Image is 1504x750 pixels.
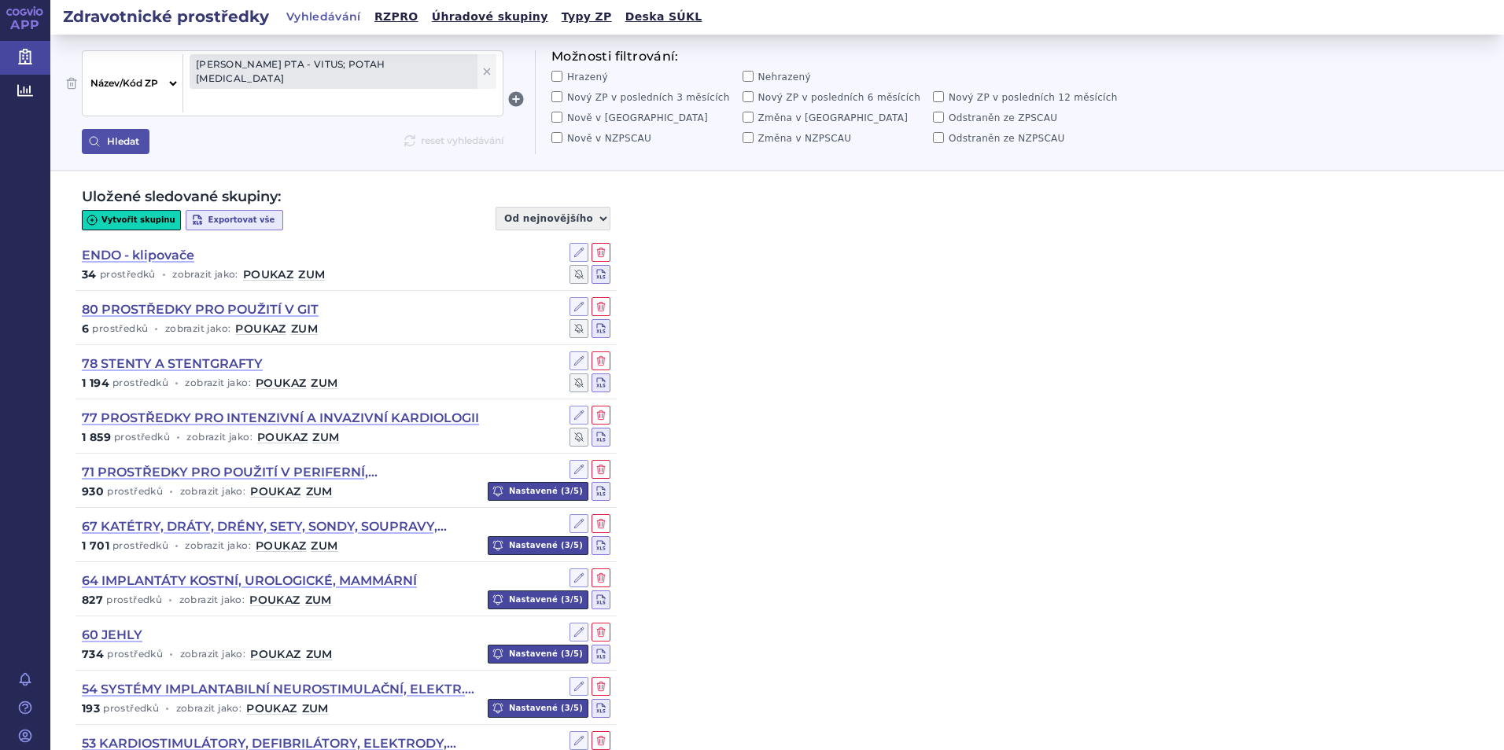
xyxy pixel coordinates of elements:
[82,572,417,590] a: 64 IMPLANTÁTY KOSTNÍ, UROLOGICKÉ, MAMMÁRNÍ
[551,132,562,143] input: Nově v NZPSCAU
[551,91,736,104] label: Nový ZP v posledních 3 měsících
[190,54,496,89] span: [PERSON_NAME] PTA - VITUS; POTAH [MEDICAL_DATA]
[82,540,109,551] strong: 1 701
[114,432,170,442] span: prostředků
[551,112,736,124] label: Nově v [GEOGRAPHIC_DATA]
[427,6,553,28] a: Úhradové skupiny
[551,132,736,145] label: Nově v NZPSCAU
[185,541,251,550] span: zobrazit jako:
[743,71,927,83] label: Nehrazený
[933,132,944,143] input: Odstraněn ze NZPSCAU
[82,432,111,443] strong: 1 859
[82,323,89,334] strong: 6
[175,377,179,389] span: •
[551,71,562,82] input: Hrazený
[92,324,148,333] span: prostředků
[291,323,318,334] a: zum
[306,486,333,497] a: zum
[82,301,319,318] a: 80 PROSTŘEDKY PRO POUŽITÍ V GIT
[246,703,297,714] a: poukaz
[561,700,583,716] span: ( 3 / 5 )
[743,112,754,123] input: Změna v [GEOGRAPHIC_DATA]
[557,6,617,28] a: Typy ZP
[169,648,173,660] span: •
[933,91,1118,104] label: Nový ZP v posledních 12 měsících
[82,129,149,154] button: Hledat
[176,431,180,443] span: •
[82,355,263,373] a: 78 STENTY A STENTGRAFTY
[82,464,475,481] a: 71 PROSTŘEDKY PRO POUŽITÍ V PERIFERNÍ, INTRAKRANIÁLNÍ A NEUROVASKULÁRNÍ OBLASTI
[82,210,181,230] button: Vytvořit skupinu
[621,6,707,28] a: Deska SÚKL
[107,487,163,496] span: prostředků
[743,71,754,82] input: Nehrazený
[488,590,588,609] button: Nastavené (3/5)
[743,112,927,124] label: Změna v [GEOGRAPHIC_DATA]
[488,645,588,664] button: Nastavené (3/5)
[933,91,944,102] input: Nový ZP v posledních 12 měsících
[551,112,562,123] input: Nově v [GEOGRAPHIC_DATA]
[106,595,162,605] span: prostředků
[488,699,588,718] button: Nastavené (3/5)
[100,270,156,279] span: prostředků
[743,91,927,104] label: Nový ZP v posledních 6 měsících
[243,269,293,280] a: poukaz
[103,704,159,713] span: prostředků
[551,71,736,83] label: Hrazený
[82,627,142,644] a: 60 JEHLY
[305,594,332,605] a: zum
[112,541,168,550] span: prostředků
[180,487,246,496] span: zobrazit jako:
[165,324,231,333] span: zobrazit jako:
[561,538,583,553] span: ( 3 / 5 )
[743,132,754,143] input: Změna v NZPSCAU
[302,703,329,714] a: zum
[551,50,1118,63] h3: Možnosti filtrování:
[112,378,168,388] span: prostředků
[180,649,246,659] span: zobrazit jako:
[235,323,286,334] a: poukaz
[256,377,306,388] a: poukaz
[933,112,944,123] input: Odstraněn ze ZPSCAU
[82,594,103,605] strong: 827
[82,649,104,660] strong: 734
[169,485,173,498] span: •
[249,594,300,605] a: poukaz
[250,649,300,660] a: poukaz
[298,269,325,280] a: zum
[82,269,97,280] strong: 34
[168,594,172,606] span: •
[311,540,337,551] a: zum
[82,247,194,264] a: ENDO - klipovače
[162,268,166,281] span: •
[306,649,333,660] a: zum
[185,378,251,388] span: zobrazit jako:
[175,539,179,552] span: •
[176,704,242,713] span: zobrazit jako:
[82,486,104,497] strong: 930
[186,210,284,230] button: Exportovat vše
[933,112,1118,124] label: Odstraněn ze ZPSCAU
[561,592,583,608] span: ( 3 / 5 )
[82,703,100,714] strong: 193
[312,432,339,443] a: zum
[257,432,308,443] a: poukaz
[82,377,109,388] strong: 1 194
[311,377,337,388] a: zum
[933,132,1118,145] label: Odstraněn ze NZPSCAU
[165,702,169,715] span: •
[82,187,281,207] h2: Uložené sledované skupiny:
[208,214,275,226] span: Exportovat vše
[50,6,282,28] h2: Zdravotnické prostředky
[282,6,366,28] a: Vyhledávání
[82,518,475,535] a: 67 KATÉTRY, DRÁTY, DRÉNY, SETY, SONDY, SOUPRAVY, SYSTÉMY, VODIČE, ZAVADĚČE
[107,649,163,659] span: prostředků
[561,483,583,499] span: ( 3 / 5 )
[488,536,588,555] button: Nastavené (3/5)
[82,410,479,427] a: 77 PROSTŘEDKY PRO INTENZIVNÍ A INVAZIVNÍ KARDIOLOGII
[154,322,158,335] span: •
[256,540,306,551] a: poukaz
[743,132,927,145] label: Změna v NZPSCAU
[250,486,300,497] a: poukaz
[186,432,253,442] span: zobrazit jako:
